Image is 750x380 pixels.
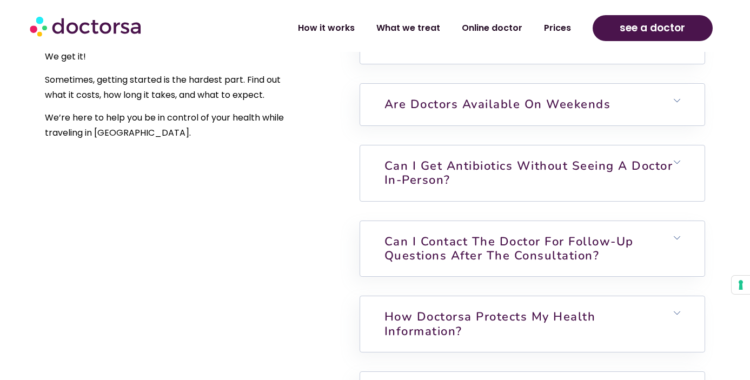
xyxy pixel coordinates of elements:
[593,15,713,41] a: see a doctor
[732,276,750,294] button: Your consent preferences for tracking technologies
[45,110,294,141] p: We’re here to help you be in control of your health while traveling in [GEOGRAPHIC_DATA].
[451,16,533,41] a: Online doctor
[384,96,611,112] a: Are doctors available on weekends
[287,16,366,41] a: How it works
[384,309,596,339] a: How Doctorsa protects my health information?
[360,84,705,125] h6: Are doctors available on weekends
[366,16,451,41] a: What we treat
[360,221,705,277] h6: Can I contact the doctor for follow-up questions after the consultation?
[45,72,294,103] p: Sometimes, getting started is the hardest part. Find out what it costs, how long it takes, and wh...
[384,158,673,188] a: Can I get antibiotics without seeing a doctor in-person?
[620,19,685,37] span: see a doctor
[384,234,634,264] a: Can I contact the doctor for follow-up questions after the consultation?
[360,296,705,352] h6: How Doctorsa protects my health information?
[200,16,582,41] nav: Menu
[533,16,582,41] a: Prices
[360,145,705,201] h6: Can I get antibiotics without seeing a doctor in-person?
